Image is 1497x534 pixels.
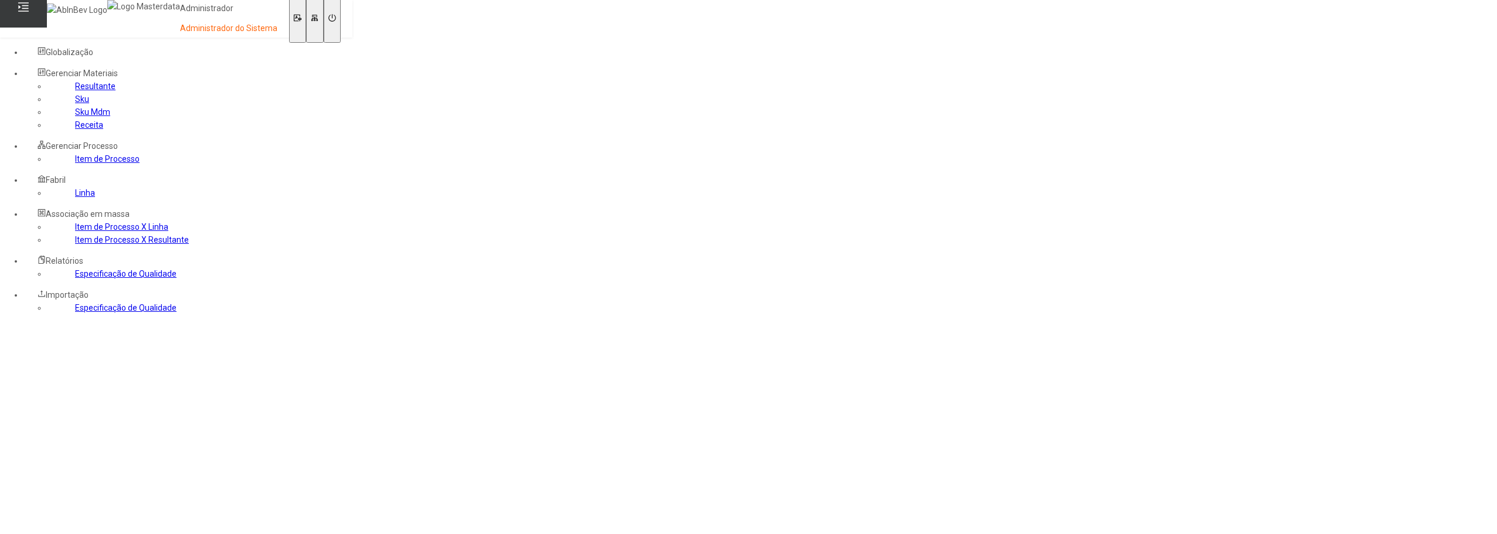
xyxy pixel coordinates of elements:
span: Relatórios [46,256,83,266]
span: Importação [46,290,89,300]
span: Gerenciar Materiais [46,69,118,78]
a: Sku [75,94,89,104]
span: Gerenciar Processo [46,141,118,151]
span: Fabril [46,175,66,185]
a: Item de Processo [75,154,140,164]
span: Associação em massa [46,209,130,219]
a: Sku Mdm [75,107,110,117]
img: AbInBev Logo [47,4,107,16]
a: Linha [75,188,95,198]
p: Administrador do Sistema [180,23,277,35]
span: Globalização [46,47,93,57]
a: Resultante [75,81,116,91]
p: Administrador [180,3,277,15]
a: Item de Processo X Resultante [75,235,189,244]
a: Receita [75,120,103,130]
a: Especificação de Qualidade [75,269,176,278]
a: Item de Processo X Linha [75,222,168,232]
a: Especificação de Qualidade [75,303,176,312]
